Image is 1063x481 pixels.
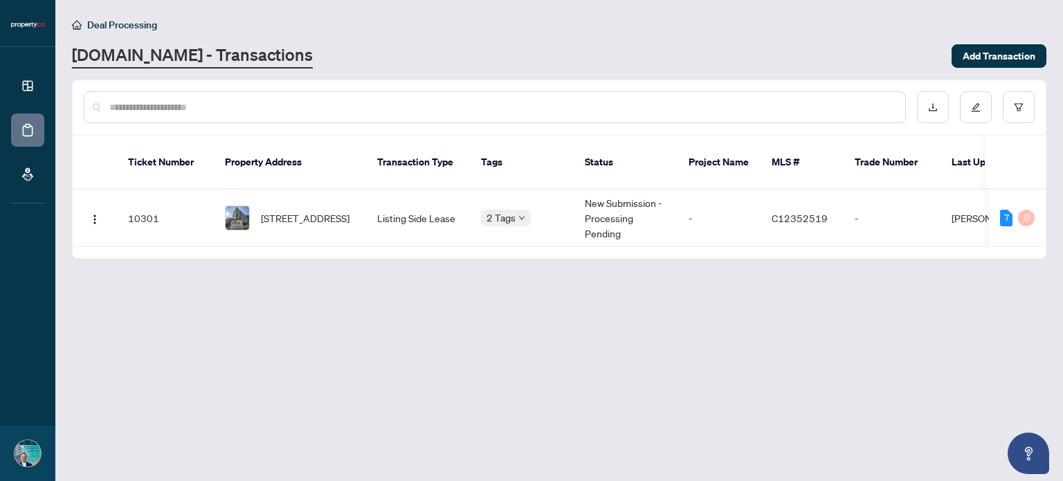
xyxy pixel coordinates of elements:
[844,190,941,247] td: -
[941,190,1044,247] td: [PERSON_NAME]
[226,206,249,230] img: thumbnail-img
[928,102,938,112] span: download
[214,136,366,190] th: Property Address
[84,207,106,229] button: Logo
[366,136,470,190] th: Transaction Type
[72,20,82,30] span: home
[11,21,44,29] img: logo
[941,136,1044,190] th: Last Updated By
[772,212,828,224] span: C12352519
[72,44,313,69] a: [DOMAIN_NAME] - Transactions
[1018,210,1035,226] div: 0
[844,136,941,190] th: Trade Number
[487,210,516,226] span: 2 Tags
[518,215,525,221] span: down
[678,190,761,247] td: -
[761,136,844,190] th: MLS #
[952,44,1046,68] button: Add Transaction
[678,136,761,190] th: Project Name
[574,136,678,190] th: Status
[470,136,574,190] th: Tags
[971,102,981,112] span: edit
[1000,210,1012,226] div: 7
[960,91,992,123] button: edit
[366,190,470,247] td: Listing Side Lease
[1014,102,1024,112] span: filter
[117,136,214,190] th: Ticket Number
[117,190,214,247] td: 10301
[917,91,949,123] button: download
[574,190,678,247] td: New Submission - Processing Pending
[89,214,100,225] img: Logo
[87,19,157,31] span: Deal Processing
[1008,433,1049,474] button: Open asap
[963,45,1035,67] span: Add Transaction
[1003,91,1035,123] button: filter
[261,210,349,226] span: [STREET_ADDRESS]
[15,440,41,466] img: Profile Icon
